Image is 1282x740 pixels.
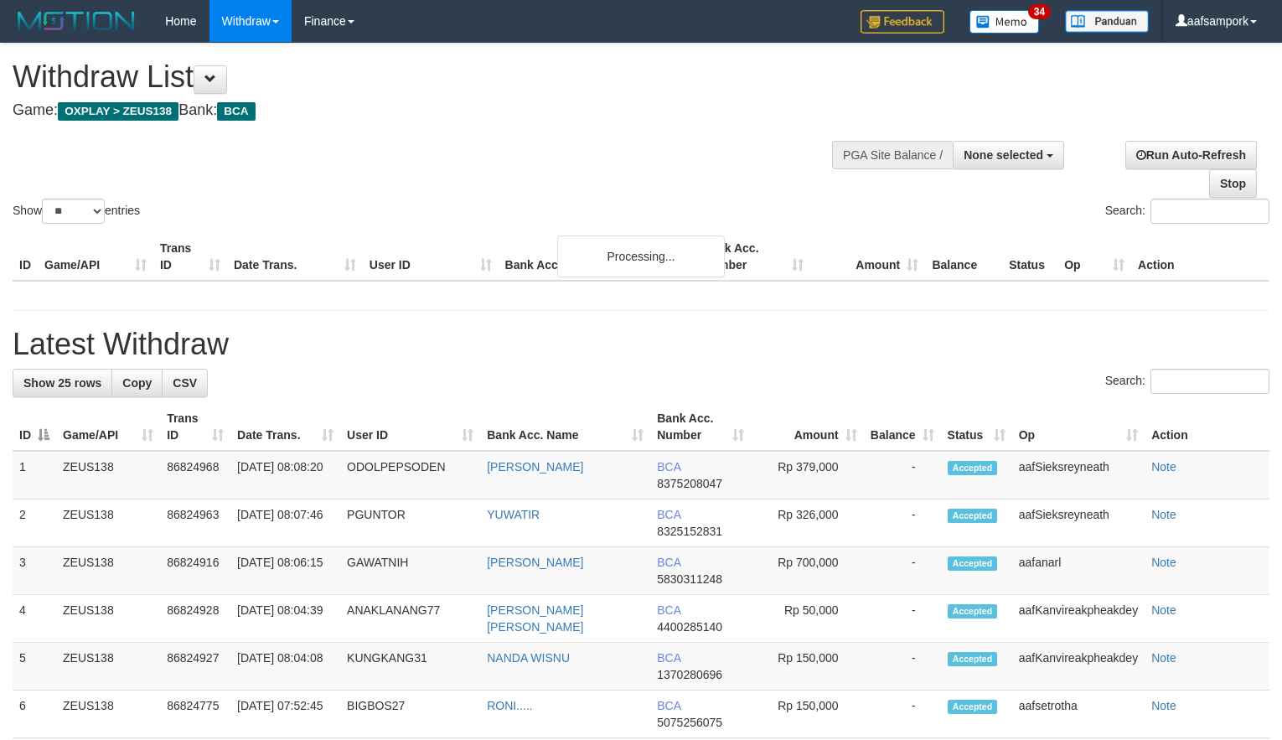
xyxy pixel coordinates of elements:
[487,651,570,665] a: NANDA WISNU
[948,461,998,475] span: Accepted
[1145,403,1269,451] th: Action
[964,148,1043,162] span: None selected
[1131,233,1269,281] th: Action
[56,595,160,643] td: ZEUS138
[948,604,998,618] span: Accepted
[56,547,160,595] td: ZEUS138
[1012,403,1145,451] th: Op: activate to sort column ascending
[153,233,227,281] th: Trans ID
[160,595,230,643] td: 86824928
[230,691,340,738] td: [DATE] 07:52:45
[925,233,1002,281] th: Balance
[122,376,152,390] span: Copy
[13,328,1269,361] h1: Latest Withdraw
[56,691,160,738] td: ZEUS138
[487,699,532,712] a: RONI.....
[657,556,680,569] span: BCA
[1151,699,1176,712] a: Note
[487,508,540,521] a: YUWATIR
[230,499,340,547] td: [DATE] 08:07:46
[230,547,340,595] td: [DATE] 08:06:15
[13,595,56,643] td: 4
[173,376,197,390] span: CSV
[751,451,863,499] td: Rp 379,000
[1028,4,1051,19] span: 34
[217,102,255,121] span: BCA
[480,403,650,451] th: Bank Acc. Name: activate to sort column ascending
[160,451,230,499] td: 86824968
[38,233,153,281] th: Game/API
[1105,199,1269,224] label: Search:
[657,699,680,712] span: BCA
[695,233,810,281] th: Bank Acc. Number
[160,403,230,451] th: Trans ID: activate to sort column ascending
[160,499,230,547] td: 86824963
[340,643,480,691] td: KUNGKANG31
[363,233,499,281] th: User ID
[340,403,480,451] th: User ID: activate to sort column ascending
[1057,233,1131,281] th: Op
[1150,369,1269,394] input: Search:
[657,477,722,490] span: Copy 8375208047 to clipboard
[751,595,863,643] td: Rp 50,000
[948,509,998,523] span: Accepted
[1012,691,1145,738] td: aafsetrotha
[1012,595,1145,643] td: aafKanvireakpheakdey
[864,643,941,691] td: -
[1209,169,1257,198] a: Stop
[941,403,1012,451] th: Status: activate to sort column ascending
[657,651,680,665] span: BCA
[13,102,838,119] h4: Game: Bank:
[751,547,863,595] td: Rp 700,000
[1012,451,1145,499] td: aafSieksreyneath
[230,403,340,451] th: Date Trans.: activate to sort column ascending
[1151,651,1176,665] a: Note
[948,556,998,571] span: Accepted
[56,499,160,547] td: ZEUS138
[160,691,230,738] td: 86824775
[864,499,941,547] td: -
[1151,460,1176,473] a: Note
[56,643,160,691] td: ZEUS138
[13,403,56,451] th: ID: activate to sort column descending
[861,10,944,34] img: Feedback.jpg
[1151,603,1176,617] a: Note
[13,369,112,397] a: Show 25 rows
[13,233,38,281] th: ID
[487,603,583,634] a: [PERSON_NAME] [PERSON_NAME]
[1012,547,1145,595] td: aafanarl
[340,499,480,547] td: PGUNTOR
[864,691,941,738] td: -
[751,403,863,451] th: Amount: activate to sort column ascending
[650,403,751,451] th: Bank Acc. Number: activate to sort column ascending
[1151,508,1176,521] a: Note
[42,199,105,224] select: Showentries
[1125,141,1257,169] a: Run Auto-Refresh
[58,102,178,121] span: OXPLAY > ZEUS138
[1012,643,1145,691] td: aafKanvireakpheakdey
[487,556,583,569] a: [PERSON_NAME]
[1151,556,1176,569] a: Note
[160,547,230,595] td: 86824916
[1105,369,1269,394] label: Search:
[810,233,925,281] th: Amount
[23,376,101,390] span: Show 25 rows
[230,595,340,643] td: [DATE] 08:04:39
[487,460,583,473] a: [PERSON_NAME]
[864,547,941,595] td: -
[13,499,56,547] td: 2
[657,603,680,617] span: BCA
[13,643,56,691] td: 5
[13,199,140,224] label: Show entries
[864,451,941,499] td: -
[13,60,838,94] h1: Withdraw List
[56,403,160,451] th: Game/API: activate to sort column ascending
[557,235,725,277] div: Processing...
[864,403,941,451] th: Balance: activate to sort column ascending
[13,547,56,595] td: 3
[13,691,56,738] td: 6
[230,643,340,691] td: [DATE] 08:04:08
[864,595,941,643] td: -
[111,369,163,397] a: Copy
[657,525,722,538] span: Copy 8325152831 to clipboard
